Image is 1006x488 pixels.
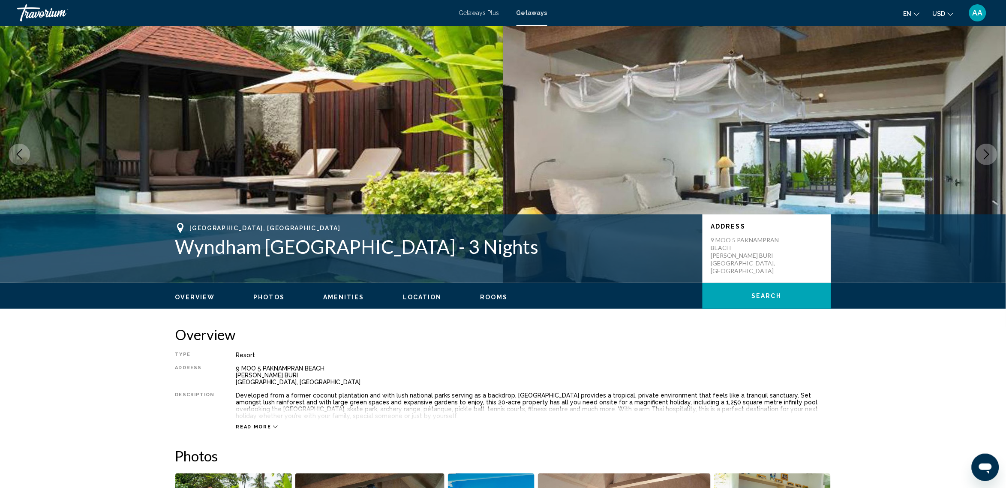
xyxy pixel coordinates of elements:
[323,294,364,301] span: Amenities
[517,9,547,16] a: Getaways
[904,10,912,17] span: en
[480,294,508,301] span: Rooms
[480,293,508,301] button: Rooms
[175,293,215,301] button: Overview
[236,424,271,430] span: Read more
[323,293,364,301] button: Amenities
[403,293,442,301] button: Location
[175,447,831,464] h2: Photos
[175,352,215,358] div: Type
[175,294,215,301] span: Overview
[190,225,341,232] span: [GEOGRAPHIC_DATA], [GEOGRAPHIC_DATA]
[175,365,215,386] div: Address
[973,9,983,17] span: AA
[253,294,285,301] span: Photos
[403,294,442,301] span: Location
[967,4,989,22] button: User Menu
[976,144,997,165] button: Next image
[711,223,823,230] p: Address
[459,9,499,16] a: Getaways Plus
[9,144,30,165] button: Previous image
[236,365,831,386] div: 9 MOO 5 PAKNAMPRAN BEACH [PERSON_NAME] BURI [GEOGRAPHIC_DATA], [GEOGRAPHIC_DATA]
[933,10,946,17] span: USD
[17,4,450,21] a: Travorium
[703,283,831,309] button: Search
[236,352,831,358] div: Resort
[933,7,954,20] button: Change currency
[752,293,782,300] span: Search
[253,293,285,301] button: Photos
[175,326,831,343] h2: Overview
[972,454,999,481] iframe: Button to launch messaging window
[904,7,920,20] button: Change language
[711,236,780,275] p: 9 MOO 5 PAKNAMPRAN BEACH [PERSON_NAME] BURI [GEOGRAPHIC_DATA], [GEOGRAPHIC_DATA]
[236,424,278,430] button: Read more
[175,392,215,419] div: Description
[175,235,694,258] h1: Wyndham [GEOGRAPHIC_DATA] - 3 Nights
[236,392,831,419] div: Developed from a former coconut plantation and with lush national parks serving as a backdrop, [G...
